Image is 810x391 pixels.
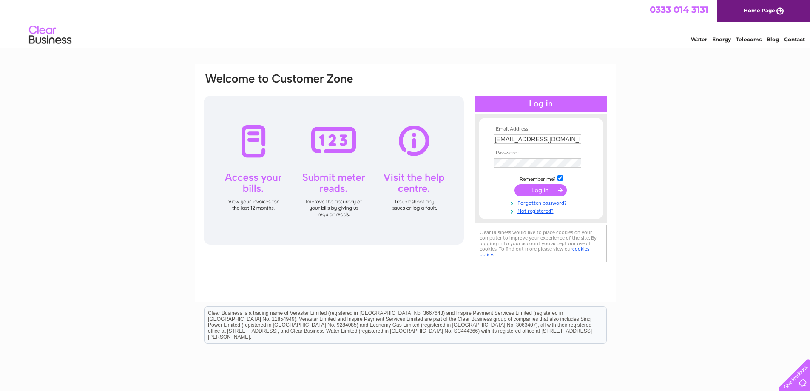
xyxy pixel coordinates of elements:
[475,225,607,262] div: Clear Business would like to place cookies on your computer to improve your experience of the sit...
[492,126,590,132] th: Email Address:
[767,36,779,43] a: Blog
[494,206,590,214] a: Not registered?
[650,4,708,15] a: 0333 014 3131
[712,36,731,43] a: Energy
[691,36,707,43] a: Water
[492,150,590,156] th: Password:
[514,184,567,196] input: Submit
[784,36,805,43] a: Contact
[736,36,762,43] a: Telecoms
[492,174,590,183] td: Remember me?
[494,198,590,206] a: Forgotten password?
[480,246,589,257] a: cookies policy
[205,5,606,41] div: Clear Business is a trading name of Verastar Limited (registered in [GEOGRAPHIC_DATA] No. 3667643...
[28,22,72,48] img: logo.png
